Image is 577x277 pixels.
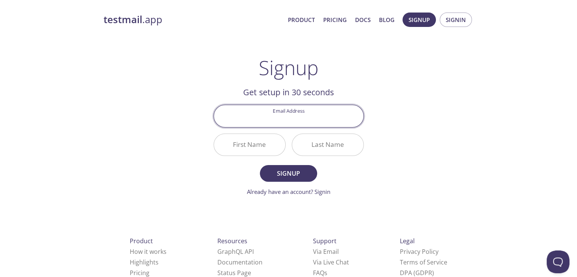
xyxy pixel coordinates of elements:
a: Product [288,15,315,25]
span: Product [130,237,153,245]
a: Pricing [130,269,149,277]
a: Highlights [130,258,159,266]
strong: testmail [104,13,142,26]
h1: Signup [259,56,319,79]
span: Legal [400,237,415,245]
a: Terms of Service [400,258,447,266]
button: Signup [260,165,317,182]
a: Blog [379,15,395,25]
a: Privacy Policy [400,247,439,256]
a: Already have an account? Signin [247,188,330,195]
a: Docs [355,15,371,25]
a: FAQ [313,269,327,277]
iframe: Help Scout Beacon - Open [547,250,569,273]
a: testmail.app [104,13,282,26]
a: Via Live Chat [313,258,349,266]
a: DPA (GDPR) [400,269,434,277]
span: Signup [409,15,430,25]
span: s [324,269,327,277]
span: Signin [446,15,466,25]
span: Support [313,237,336,245]
a: Status Page [217,269,251,277]
button: Signin [440,13,472,27]
button: Signup [402,13,436,27]
span: Signup [268,168,308,179]
a: GraphQL API [217,247,254,256]
span: Resources [217,237,247,245]
h2: Get setup in 30 seconds [214,86,364,99]
a: Documentation [217,258,263,266]
a: How it works [130,247,167,256]
a: Via Email [313,247,339,256]
a: Pricing [323,15,347,25]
